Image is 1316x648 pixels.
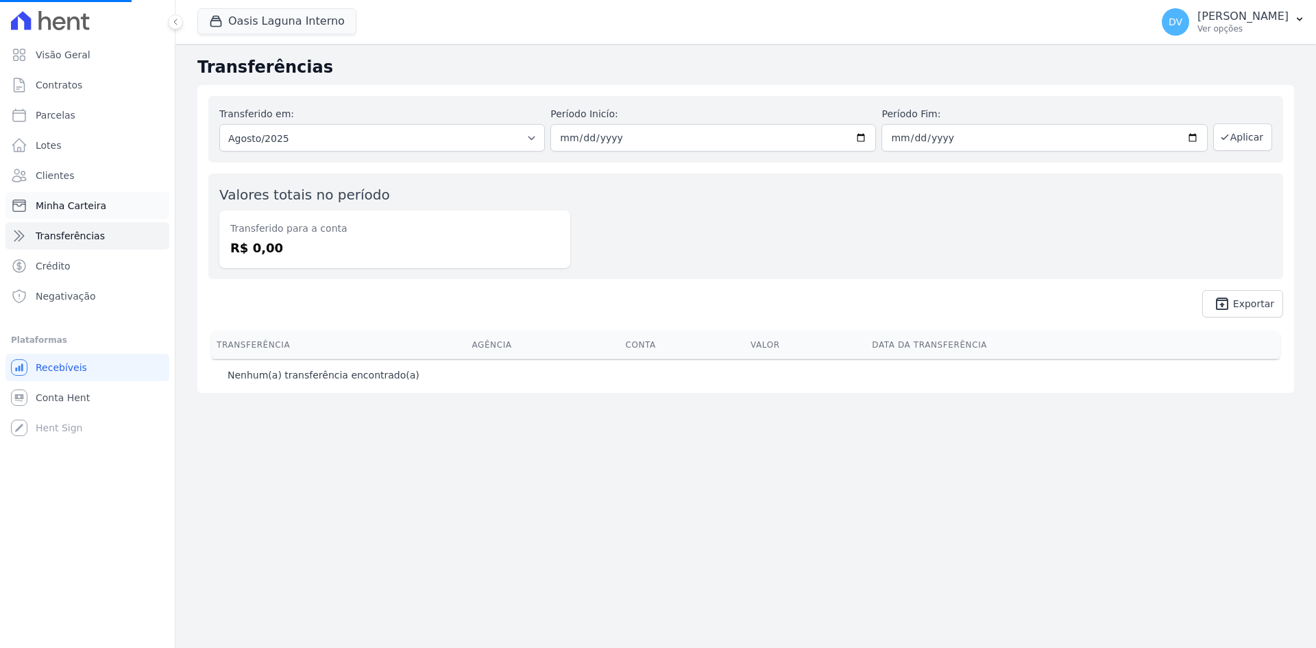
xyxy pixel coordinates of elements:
a: Lotes [5,132,169,159]
span: Negativação [36,289,96,303]
span: Visão Geral [36,48,90,62]
span: Parcelas [36,108,75,122]
button: DV [PERSON_NAME] Ver opções [1151,3,1316,41]
a: Minha Carteira [5,192,169,219]
span: Exportar [1233,300,1274,308]
dt: Transferido para a conta [230,221,559,236]
a: Conta Hent [5,384,169,411]
span: DV [1169,17,1182,27]
h2: Transferências [197,55,1294,80]
a: Contratos [5,71,169,99]
th: Agência [466,331,620,359]
span: Contratos [36,78,82,92]
dd: R$ 0,00 [230,239,559,257]
span: Lotes [36,139,62,152]
a: Crédito [5,252,169,280]
label: Período Inicío: [550,107,876,121]
span: Transferências [36,229,105,243]
span: Crédito [36,259,71,273]
p: Nenhum(a) transferência encontrado(a) [228,368,419,382]
th: Valor [745,331,866,359]
label: Transferido em: [219,108,294,119]
i: unarchive [1214,296,1230,312]
label: Período Fim: [881,107,1207,121]
a: Recebíveis [5,354,169,381]
a: Clientes [5,162,169,189]
th: Data da Transferência [866,331,1247,359]
button: Aplicar [1213,123,1272,151]
p: Ver opções [1197,23,1289,34]
div: Plataformas [11,332,164,348]
span: Clientes [36,169,74,182]
th: Conta [620,331,744,359]
a: Transferências [5,222,169,250]
span: Conta Hent [36,391,90,405]
a: Parcelas [5,101,169,129]
a: Visão Geral [5,41,169,69]
a: unarchive Exportar [1202,290,1283,317]
span: Minha Carteira [36,199,106,213]
th: Transferência [211,331,466,359]
label: Valores totais no período [219,187,390,203]
a: Negativação [5,283,169,310]
span: Recebíveis [36,361,87,374]
p: [PERSON_NAME] [1197,10,1289,23]
button: Oasis Laguna Interno [197,8,356,34]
